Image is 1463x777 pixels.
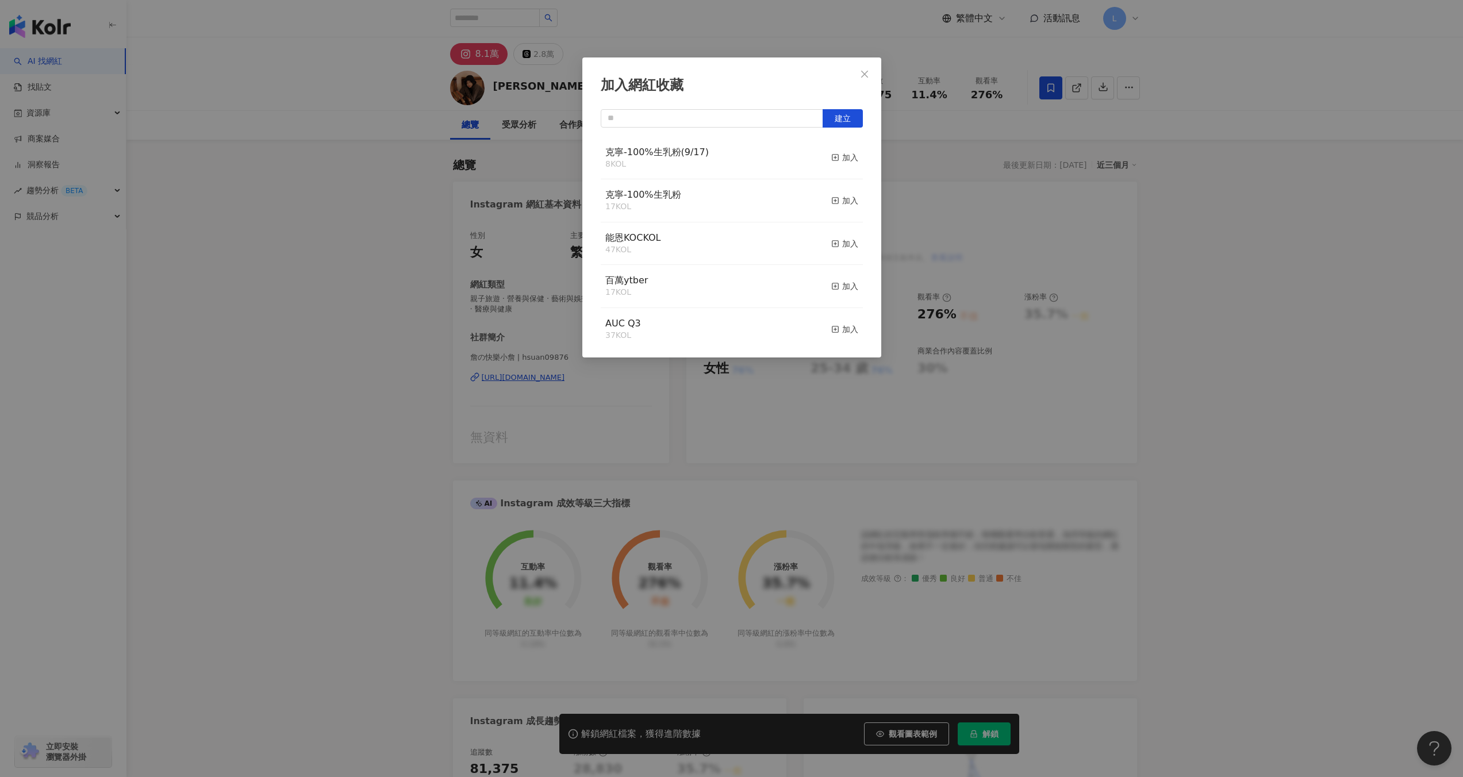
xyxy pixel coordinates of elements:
button: 加入 [831,317,858,341]
div: 加入網紅收藏 [601,76,863,95]
span: 克寧-100%生乳粉 [605,189,681,200]
a: 能恩KOCKOL [605,233,661,243]
a: 克寧-100%生乳粉(9/17) [605,148,709,157]
span: 百萬ytber [605,275,648,286]
span: 建立 [835,114,851,123]
span: 克寧-100%生乳粉(9/17) [605,147,709,157]
div: 8 KOL [605,159,709,170]
a: AUC Q3 [605,319,641,328]
a: 克寧-100%生乳粉 [605,190,681,199]
span: AUC Q3 [605,318,641,329]
span: close [860,70,869,79]
a: 百萬ytber [605,276,648,285]
div: 47 KOL [605,244,661,256]
button: 加入 [831,232,858,256]
div: 加入 [831,151,858,164]
button: 加入 [831,189,858,213]
div: 37 KOL [605,330,641,341]
button: 建立 [823,109,863,128]
div: 17 KOL [605,201,681,213]
div: 加入 [831,194,858,207]
div: 17 KOL [605,287,648,298]
button: 加入 [831,274,858,298]
button: 加入 [831,146,858,170]
div: 加入 [831,323,858,336]
span: 能恩KOCKOL [605,232,661,243]
div: 加入 [831,237,858,250]
button: Close [853,63,876,86]
div: 加入 [831,280,858,293]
